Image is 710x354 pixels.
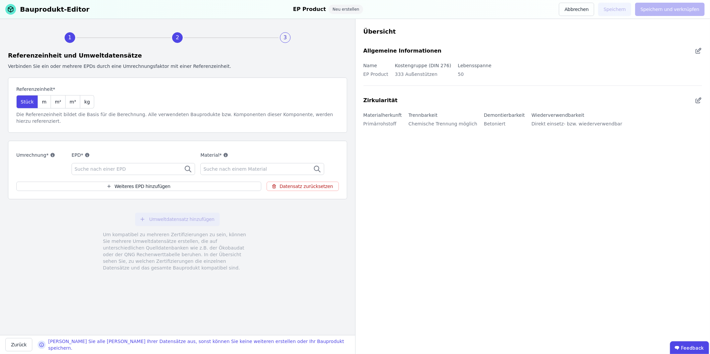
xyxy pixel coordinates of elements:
div: Bauprodukt-Editor [20,5,90,14]
div: Primärrohstoff [363,119,402,132]
div: Chemische Trennung möglich [408,119,477,132]
span: Suche nach einer EPD [75,166,127,172]
button: Abbrechen [559,3,594,16]
div: [PERSON_NAME] Sie alle [PERSON_NAME] Ihrer Datensätze aus, sonst können Sie keine weiteren erstel... [48,338,350,351]
div: EP Product [363,70,388,83]
div: Referenzeinheit und Umweltdatensätze [8,51,347,60]
div: Neu erstellen [329,5,363,14]
label: Trennbarkeit [408,112,437,118]
button: Datensatz zurücksetzen [267,182,339,191]
label: Referenzeinheit* [16,86,94,92]
label: Materialherkunft [363,112,402,118]
div: Um kompatibel zu mehreren Zertifizierungen zu sein, können Sie mehrere Umweltdatensätze erstellen... [103,231,252,271]
div: Zirkularität [363,96,398,104]
button: Zurück [5,338,32,351]
div: Direkt einsetz- bzw. wiederverwendbar [532,119,622,132]
span: m² [55,98,61,105]
div: 2 [172,32,183,43]
div: Die Referenzeinheit bildet die Basis für die Berechnung. Alle verwendeten Bauprodukte bzw. Kompon... [16,111,339,124]
div: Übersicht [363,27,702,36]
div: EP Product [293,5,326,14]
span: m [42,98,47,105]
div: 50 [458,70,492,83]
button: Speichern und verknüpfen [635,3,705,16]
label: Lebensspanne [458,63,492,68]
div: Betoniert [484,119,525,132]
span: Stück [21,98,34,105]
label: Umrechnung* [16,151,66,159]
button: Umweltdatensatz hinzufügen [135,213,220,226]
div: 3 [280,32,291,43]
button: Weiteres EPD hinzufügen [16,182,261,191]
span: m³ [70,98,76,105]
button: Speichern [598,3,631,16]
label: Material* [200,151,324,159]
span: Suche nach einem Material [203,166,268,172]
label: Kostengruppe (DIN 276) [395,63,451,68]
label: Demontierbarkeit [484,112,525,118]
span: kg [84,98,90,105]
div: Allgemeine Informationen [363,47,442,55]
div: Verbinden Sie ein oder mehrere EPDs durch eine Umrechnungsfaktor mit einer Referenzeinheit. [8,63,347,70]
div: 333 Außenstützen [395,70,451,83]
label: Wiederverwendbarkeit [532,112,585,118]
div: 1 [65,32,75,43]
label: Name [363,63,377,68]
